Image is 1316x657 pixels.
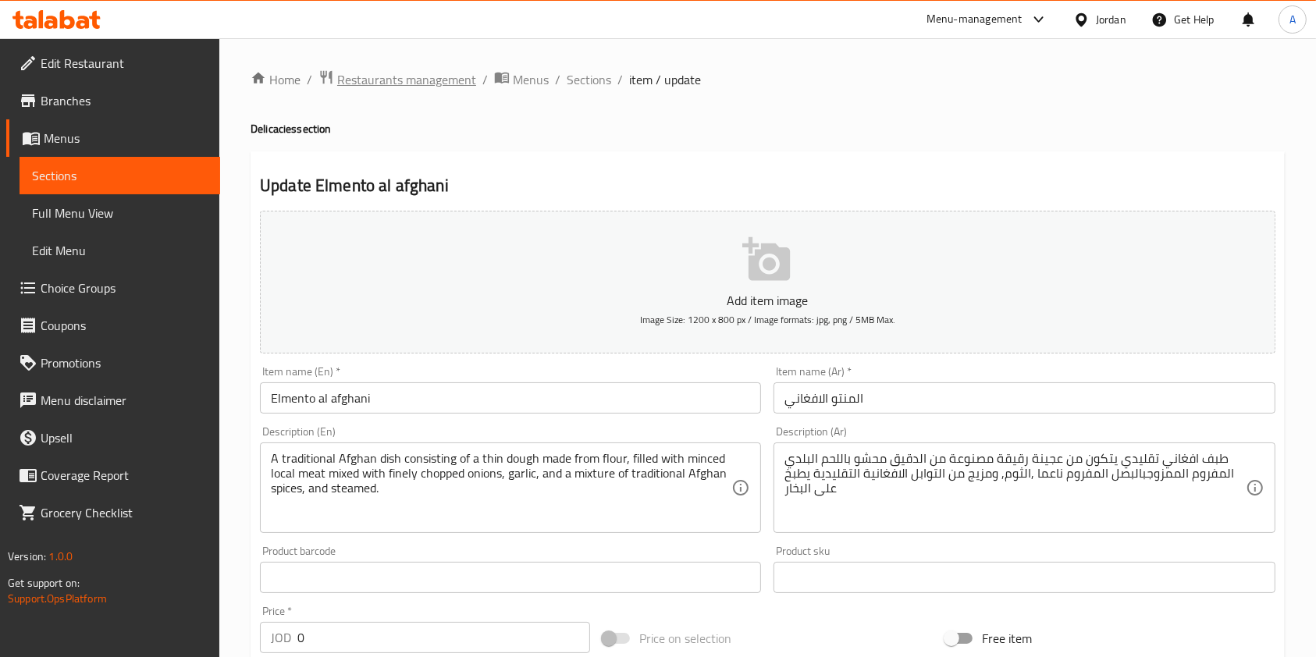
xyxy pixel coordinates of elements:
[6,119,220,157] a: Menus
[6,344,220,382] a: Promotions
[8,546,46,566] span: Version:
[482,70,488,89] li: /
[337,70,476,89] span: Restaurants management
[41,391,208,410] span: Menu disclaimer
[8,573,80,593] span: Get support on:
[260,174,1275,197] h2: Update Elmento al afghani
[271,628,291,647] p: JOD
[494,69,549,90] a: Menus
[617,70,623,89] li: /
[6,419,220,456] a: Upsell
[513,70,549,89] span: Menus
[6,494,220,531] a: Grocery Checklist
[640,311,895,328] span: Image Size: 1200 x 800 px / Image formats: jpg, png / 5MB Max.
[44,129,208,147] span: Menus
[318,69,476,90] a: Restaurants management
[41,353,208,372] span: Promotions
[41,503,208,522] span: Grocery Checklist
[982,629,1032,648] span: Free item
[6,82,220,119] a: Branches
[260,211,1275,353] button: Add item imageImage Size: 1200 x 800 px / Image formats: jpg, png / 5MB Max.
[260,382,761,414] input: Enter name En
[307,70,312,89] li: /
[32,204,208,222] span: Full Menu View
[6,269,220,307] a: Choice Groups
[32,166,208,185] span: Sections
[271,451,731,525] textarea: A traditional Afghan dish consisting of a thin dough made from flour, filled with minced local me...
[251,70,301,89] a: Home
[629,70,701,89] span: item / update
[297,622,590,653] input: Please enter price
[41,91,208,110] span: Branches
[41,316,208,335] span: Coupons
[20,157,220,194] a: Sections
[639,629,731,648] span: Price on selection
[48,546,73,566] span: 1.0.0
[260,562,761,593] input: Please enter product barcode
[8,588,107,609] a: Support.OpsPlatform
[41,466,208,485] span: Coverage Report
[251,69,1285,90] nav: breadcrumb
[32,241,208,260] span: Edit Menu
[41,54,208,73] span: Edit Restaurant
[555,70,560,89] li: /
[567,70,611,89] a: Sections
[20,194,220,232] a: Full Menu View
[1096,11,1126,28] div: Jordan
[6,382,220,419] a: Menu disclaimer
[6,44,220,82] a: Edit Restaurant
[774,562,1275,593] input: Please enter product sku
[1289,11,1296,28] span: A
[41,279,208,297] span: Choice Groups
[6,307,220,344] a: Coupons
[41,428,208,447] span: Upsell
[20,232,220,269] a: Edit Menu
[774,382,1275,414] input: Enter name Ar
[284,291,1251,310] p: Add item image
[927,10,1023,29] div: Menu-management
[251,121,1285,137] h4: Delicacies section
[784,451,1245,525] textarea: طبف افغاني تقليدي يتكون من عجينة رقيقة مصنوعة من الدقيق محشو باللحم البلدي المفروم الممزوجبالبصل ...
[6,456,220,494] a: Coverage Report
